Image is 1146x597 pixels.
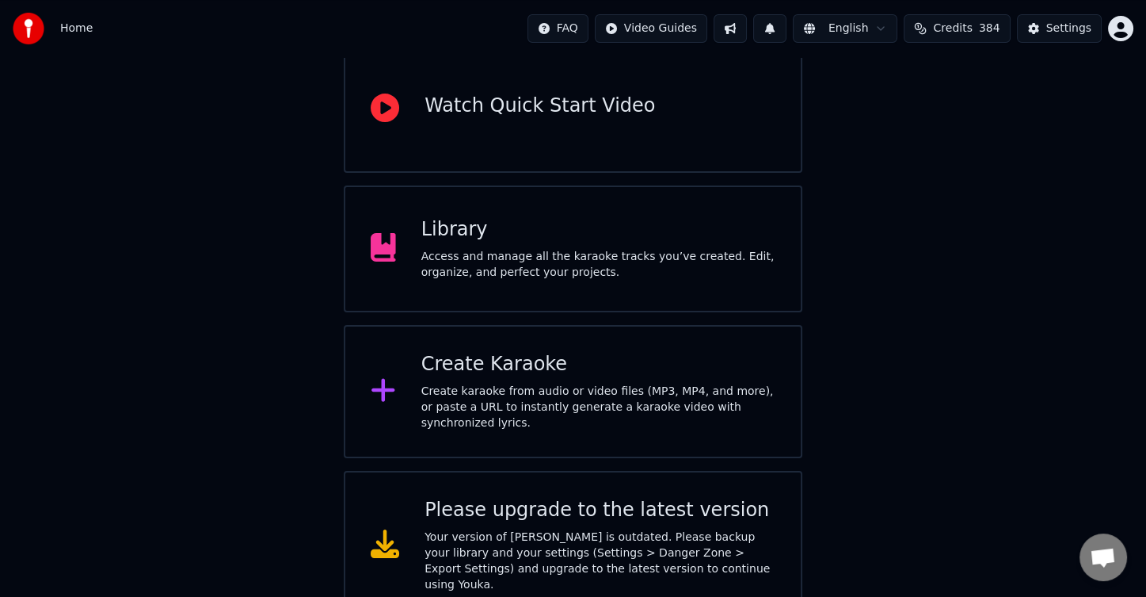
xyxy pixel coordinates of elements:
div: Please upgrade to the latest version [425,498,775,523]
div: Your version of [PERSON_NAME] is outdated. Please backup your library and your settings (Settings... [425,530,775,593]
span: Credits [933,21,972,36]
div: Create Karaoke [421,352,775,377]
div: Access and manage all the karaoke tracks you’ve created. Edit, organize, and perfect your projects. [421,249,775,281]
button: Credits384 [904,14,1010,43]
button: FAQ [527,14,588,43]
nav: breadcrumb [60,21,93,36]
button: Video Guides [595,14,707,43]
a: Open chat [1079,534,1127,581]
span: 384 [979,21,1000,36]
span: Home [60,21,93,36]
button: Settings [1017,14,1102,43]
img: youka [13,13,44,44]
div: Library [421,217,775,243]
div: Settings [1046,21,1091,36]
div: Watch Quick Start Video [425,94,655,119]
div: Create karaoke from audio or video files (MP3, MP4, and more), or paste a URL to instantly genera... [421,384,775,431]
